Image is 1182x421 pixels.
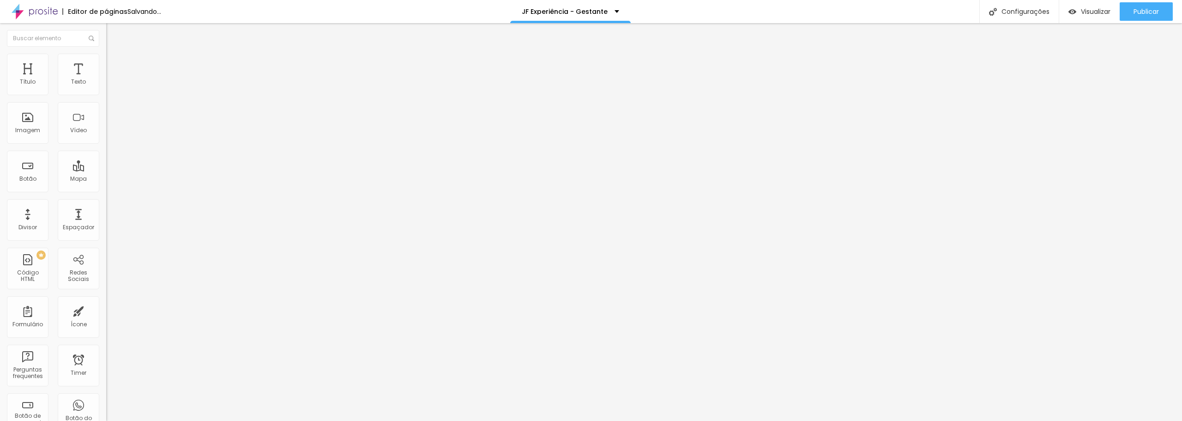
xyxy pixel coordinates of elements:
img: Icone [89,36,94,41]
iframe: Editor [106,23,1182,421]
div: Divisor [18,224,37,231]
div: Redes Sociais [60,269,96,283]
button: Publicar [1120,2,1173,21]
div: Título [20,79,36,85]
div: Mapa [70,176,87,182]
img: Icone [989,8,997,16]
div: Espaçador [63,224,94,231]
span: Publicar [1134,8,1159,15]
img: view-1.svg [1068,8,1076,16]
input: Buscar elemento [7,30,99,47]
div: Botão [19,176,36,182]
div: Timer [71,370,86,376]
div: Perguntas frequentes [9,366,46,380]
div: Texto [71,79,86,85]
div: Salvando... [127,8,161,15]
div: Formulário [12,321,43,328]
p: JF Experiência - Gestante [522,8,608,15]
div: Ícone [71,321,87,328]
div: Editor de páginas [62,8,127,15]
div: Vídeo [70,127,87,134]
span: Visualizar [1081,8,1110,15]
div: Código HTML [9,269,46,283]
div: Imagem [15,127,40,134]
button: Visualizar [1059,2,1120,21]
